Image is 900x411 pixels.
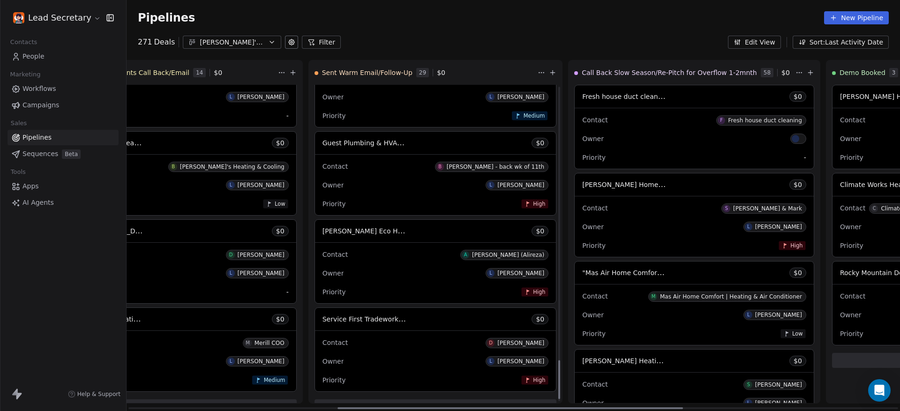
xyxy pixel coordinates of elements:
div: "Mas Air Home Comfort | Heating & Air Conditioner "$0ContactMMas Air Home Comfort | Heating & Air... [574,261,814,345]
span: Priority [322,288,346,296]
div: [PERSON_NAME] [755,224,802,230]
div: [PERSON_NAME] Eco Home$0ContactA[PERSON_NAME] (Alireza)OwnerL[PERSON_NAME]PriorityHigh [315,219,557,304]
span: - [286,287,289,297]
div: Call Back Slow Season/Re-Pitch for Overflow 1-2mnth58$0 [574,60,794,85]
div: Merill COO [255,340,285,346]
span: [PERSON_NAME] Heating & Cooling [582,356,698,365]
span: Contacts [6,35,41,49]
div: Mas Air Home Comfort | Heating & Air Conditioner [660,293,802,300]
div: Service First Tradeworks Ltd.$0ContactD[PERSON_NAME]OwnerL[PERSON_NAME]PriorityHigh [315,307,557,392]
span: Priority [582,330,606,337]
a: Help & Support [68,390,120,398]
div: Guest [GEOGRAPHIC_DATA]$0D[PERSON_NAME]L[PERSON_NAME]- [52,219,297,304]
span: $ 0 [276,138,285,148]
div: 271 [138,37,175,48]
span: Contact [582,204,607,212]
span: 58 [761,68,773,77]
span: Priority [840,242,863,249]
span: Workflows [22,84,56,94]
div: M [246,339,250,347]
span: Owner [322,93,344,101]
div: [PERSON_NAME]'s Pipeline - Large Businesses Only [200,37,264,47]
span: [PERSON_NAME] Home Energy Inc. Heating and Air Conditioning [582,180,794,189]
div: [PERSON_NAME] [497,358,544,365]
span: Pipelines [22,133,52,142]
span: $ 0 [794,356,802,366]
span: $ 0 [794,180,802,189]
a: AI Agents [7,195,119,210]
span: "Mas Air Home Comfort | Heating & Air Conditioner " [582,268,755,277]
div: L[PERSON_NAME]- [52,43,297,127]
span: Tools [7,165,30,179]
span: Contact [582,116,607,124]
div: Showed Interest, Wants Call Back/Email14$0 [52,60,276,85]
span: Priority [840,154,863,161]
button: Filter [302,36,341,49]
span: Owner [840,311,862,319]
div: [PERSON_NAME] Home Energy Inc. Heating and Air Conditioning$0ContactS[PERSON_NAME] & MarkOwnerL[P... [574,173,814,257]
a: People [7,49,119,64]
div: B [438,163,442,171]
div: [PERSON_NAME] [238,358,285,365]
span: Help & Support [77,390,120,398]
div: L [230,358,232,365]
span: Pipelines [138,11,195,24]
span: - [804,153,806,162]
span: $ 0 [276,314,285,324]
a: Apps [7,179,119,194]
div: [PERSON_NAME] [238,182,285,188]
span: Marketing [6,67,45,82]
div: L [747,311,750,319]
div: OwnerL[PERSON_NAME]PriorityMedium [315,43,557,127]
span: Service First Tradeworks Ltd. [322,314,417,323]
span: Lead Secretary [28,12,91,24]
span: $ 0 [214,68,222,77]
div: [PERSON_NAME]'s Heating & Cooling$0B[PERSON_NAME]'s Heating & CoolingL[PERSON_NAME]Low [52,131,297,216]
div: [PERSON_NAME] [238,94,285,100]
span: $ 0 [276,226,285,236]
span: Priority [840,330,863,337]
div: [PERSON_NAME]'s Heating & Cooling [180,164,285,170]
div: L [489,93,492,101]
span: Deals [154,37,175,48]
button: Sort: Last Activity Date [793,36,889,49]
span: Contact [322,163,348,170]
div: M [652,293,656,300]
span: Low [792,330,803,337]
div: [PERSON_NAME] Heating AC Electrical & Plumbing$0MMerill COOL[PERSON_NAME]Medium [52,307,297,392]
div: [PERSON_NAME] [497,182,544,188]
div: A [464,251,467,259]
div: Sent Warm Email/Follow-Up29$0 [315,60,536,85]
span: Beta [62,149,81,159]
span: $ 0 [794,92,802,101]
span: Owner [582,135,604,142]
span: Contact [322,339,348,346]
span: Contact [840,204,865,212]
span: $ 0 [794,268,802,277]
div: C [873,205,876,212]
button: New Pipeline [824,11,889,24]
div: Open Intercom Messenger [868,379,891,402]
span: Owner [840,135,862,142]
span: Owner [582,223,604,231]
span: Priority [582,242,606,249]
span: Contact [322,251,348,258]
span: Medium [263,376,285,383]
div: [PERSON_NAME] [755,381,802,388]
div: D [489,339,493,347]
span: Owner [840,223,862,231]
span: Priority [582,154,606,161]
span: $ 0 [536,226,544,236]
div: Guest Plumbing & HVAC Ancaster & [GEOGRAPHIC_DATA]- Find [PERSON_NAME]$0ContactB[PERSON_NAME] - b... [315,131,557,216]
a: Campaigns [7,97,119,113]
span: Contact [582,381,607,388]
img: icon%2001.png [13,12,24,23]
span: Owner [322,181,344,189]
div: S [725,205,728,212]
span: - [286,111,289,120]
span: Priority [322,376,346,384]
span: Priority [322,200,346,208]
span: AI Agents [22,198,54,208]
div: [PERSON_NAME] [497,340,544,346]
div: S [747,381,750,389]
